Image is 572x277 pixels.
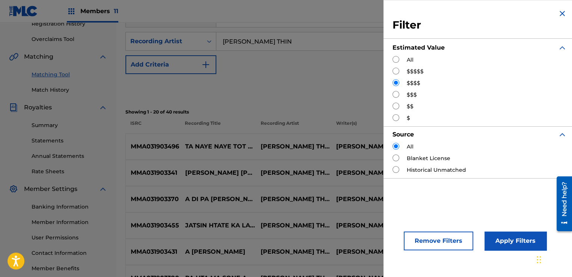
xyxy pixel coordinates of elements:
p: MMA031903431 [126,247,180,256]
a: Overclaims Tool [32,35,107,43]
button: Apply Filters [484,232,546,250]
a: Banking Information [32,203,107,211]
a: Statements [32,137,107,145]
p: [PERSON_NAME] THIN [331,195,407,204]
img: Royalties [9,103,18,112]
span: 11 [114,8,118,15]
p: MMA031903341 [126,168,180,177]
label: $ [407,114,410,122]
p: [PERSON_NAME] THIN [331,247,407,256]
a: Summary [32,121,107,129]
p: [PERSON_NAME] THIN [256,142,331,151]
p: [PERSON_NAME] THIN [256,221,331,230]
iframe: Chat Widget [534,241,572,277]
strong: Source [392,131,414,138]
p: [PERSON_NAME] [PERSON_NAME] NYA [180,168,256,177]
label: Historical Unmatched [407,166,466,174]
a: Rate Sheets [32,168,107,176]
strong: Estimated Value [392,44,445,51]
img: expand [98,103,107,112]
label: All [407,143,414,151]
a: Registration History [32,20,107,28]
p: MMA031903455 [126,221,180,230]
span: Members [80,7,118,15]
label: $$$ [407,91,417,99]
p: Writer(s) [331,120,407,133]
div: Recording Artist [130,37,198,46]
p: [PERSON_NAME] THIN [331,221,407,230]
img: close [558,9,567,18]
span: Royalties [24,103,52,112]
h3: Filter [392,18,567,32]
div: Drag [537,248,541,271]
a: Member Information [32,218,107,226]
a: Annual Statements [32,152,107,160]
img: expand [558,130,567,139]
iframe: Resource Center [551,174,572,233]
img: expand [98,52,107,61]
label: Blanket License [407,154,450,162]
p: TA NAYE NAYE TOT CHIT LAR LAINT ML [180,142,256,151]
p: [PERSON_NAME] THIN [331,142,407,151]
p: [PERSON_NAME] THIN [331,168,407,177]
p: [PERSON_NAME] THIN [256,247,331,256]
p: Recording Artist [255,120,331,133]
p: Showing 1 - 20 of 40 results [125,109,563,115]
img: expand [98,185,107,194]
a: Contact Information [32,249,107,257]
a: Matching Tool [32,71,107,79]
a: Match History [32,86,107,94]
p: Recording Title [180,120,255,133]
img: expand [558,43,567,52]
span: Matching [24,52,53,61]
img: Member Settings [9,185,18,194]
label: $$$$$ [407,68,424,76]
a: Member Benefits [32,265,107,272]
p: [PERSON_NAME] THIN [256,195,331,204]
p: MMA031903370 [126,195,180,204]
img: Top Rightsholders [67,7,76,16]
span: Member Settings [24,185,77,194]
label: $$$$ [407,79,420,87]
label: All [407,56,414,64]
label: $$ [407,103,414,110]
p: [PERSON_NAME] THIN [256,168,331,177]
button: Remove Filters [404,232,473,250]
img: Matching [9,52,18,61]
p: JATSIN HTATE KA LA YATE PYAR [180,221,256,230]
img: MLC Logo [9,6,38,17]
a: User Permissions [32,234,107,242]
p: A DI PA [PERSON_NAME] [PERSON_NAME] YAR MYAR [180,195,256,204]
p: MMA031903496 [126,142,180,151]
p: ISRC [125,120,180,133]
button: Add Criteria [125,55,216,74]
p: A [PERSON_NAME] [180,247,256,256]
img: 9d2ae6d4665cec9f34b9.svg [201,60,210,69]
